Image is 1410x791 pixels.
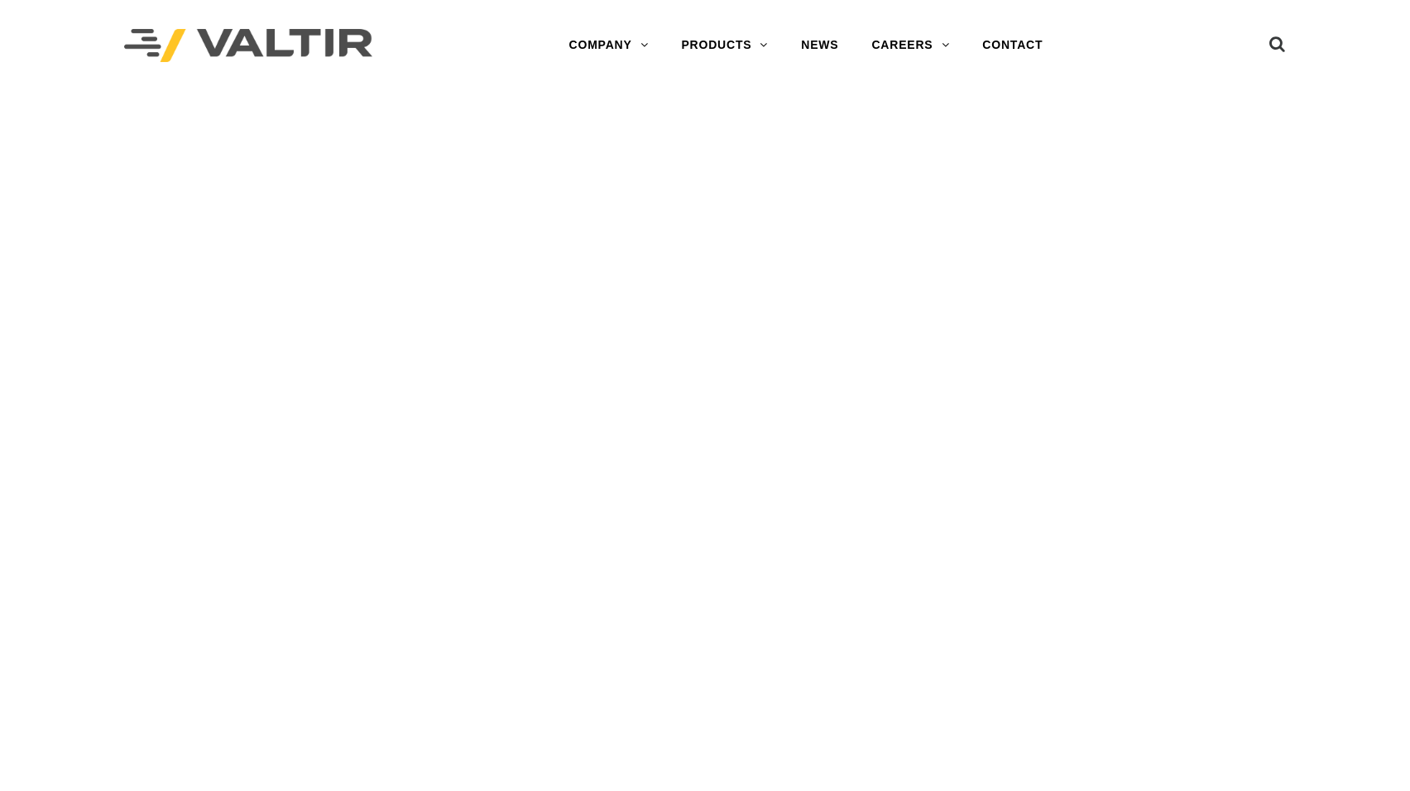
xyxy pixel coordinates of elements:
[124,29,372,63] img: Valtir
[784,29,855,62] a: NEWS
[553,29,665,62] a: COMPANY
[855,29,966,62] a: CAREERS
[664,29,784,62] a: PRODUCTS
[966,29,1059,62] a: CONTACT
